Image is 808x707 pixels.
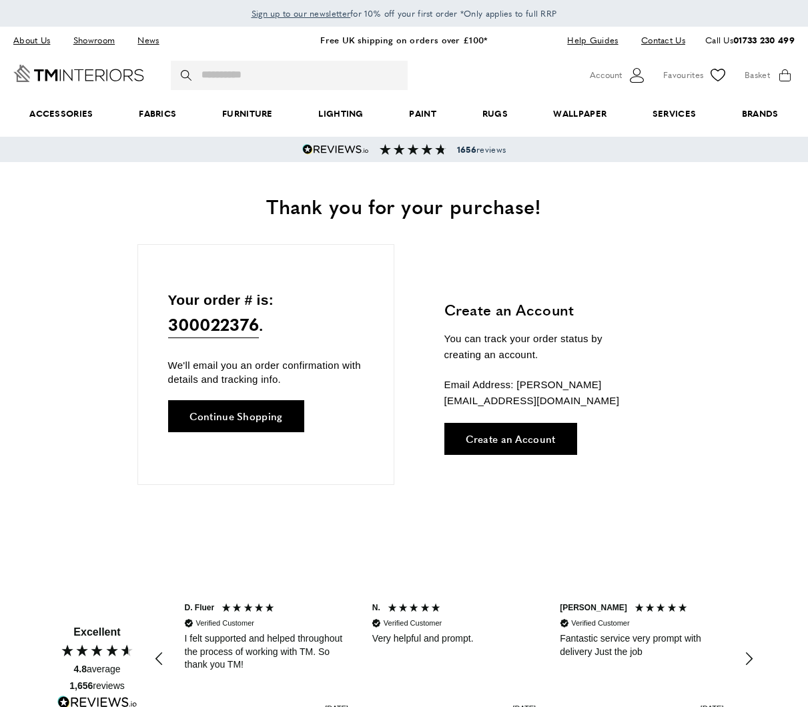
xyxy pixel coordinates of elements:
[387,602,445,616] div: 5 Stars
[181,61,194,90] button: Search
[631,31,685,49] a: Contact Us
[69,680,125,693] div: reviews
[221,602,279,616] div: 5 Stars
[571,618,629,628] div: Verified Customer
[386,93,459,134] a: Paint
[663,68,703,82] span: Favourites
[444,423,577,455] a: Create an Account
[590,65,647,85] button: Customer Account
[7,93,116,134] span: Accessories
[69,680,93,691] span: 1,656
[185,602,215,614] div: D. Fluer
[457,144,506,155] span: reviews
[73,663,120,676] div: average
[60,643,135,658] div: 4.80 Stars
[266,191,541,220] span: Thank you for your purchase!
[733,643,765,675] div: REVIEWS.io Carousel Scroll Right
[168,311,260,338] span: 300022376
[634,602,692,616] div: 5 Stars
[13,31,60,49] a: About Us
[380,144,446,155] img: Reviews section
[444,377,641,409] p: Email Address: [PERSON_NAME][EMAIL_ADDRESS][DOMAIN_NAME]
[663,65,728,85] a: Favourites
[252,7,557,19] span: for 10% off your first order *Only applies to full RRP
[372,602,380,614] div: N.
[466,434,556,444] span: Create an Account
[457,143,476,155] strong: 1656
[444,331,641,363] p: You can track your order status by creating an account.
[557,31,628,49] a: Help Guides
[127,31,169,49] a: News
[199,93,296,134] a: Furniture
[302,144,369,155] img: Reviews.io 5 stars
[63,31,125,49] a: Showroom
[252,7,351,19] span: Sign up to our newsletter
[384,618,442,628] div: Verified Customer
[719,93,801,134] a: Brands
[444,299,641,320] h3: Create an Account
[196,618,254,628] div: Verified Customer
[705,33,795,47] p: Call Us
[168,400,304,432] a: Continue Shopping
[252,7,351,20] a: Sign up to our newsletter
[144,643,176,675] div: REVIEWS.io Carousel Scroll Left
[320,33,487,46] a: Free UK shipping on orders over £100*
[189,411,283,421] span: Continue Shopping
[530,93,629,134] a: Wallpaper
[590,68,622,82] span: Account
[733,33,795,46] a: 01733 230 499
[185,632,348,672] div: I felt supported and helped throughout the process of working with TM. So thank you TM!
[296,93,386,134] a: Lighting
[372,632,536,646] div: Very helpful and prompt.
[73,625,120,640] div: Excellent
[73,664,86,674] span: 4.8
[630,93,719,134] a: Services
[560,602,627,614] div: [PERSON_NAME]
[13,65,144,82] a: Go to Home page
[116,93,199,134] a: Fabrics
[560,632,723,658] div: Fantastic service very prompt with delivery Just the job
[459,93,530,134] a: Rugs
[168,358,364,386] p: We'll email you an order confirmation with details and tracking info.
[168,289,364,339] p: Your order # is: .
